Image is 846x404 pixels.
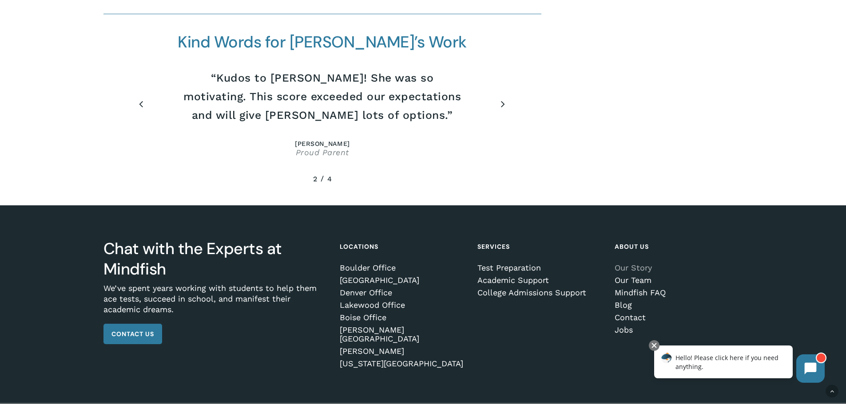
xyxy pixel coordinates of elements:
[180,147,465,158] span: Proud Parent
[477,288,602,297] a: College Admissions Support
[178,31,467,52] span: Kind Words for [PERSON_NAME]’s Work
[111,329,154,338] span: Contact Us
[325,175,334,184] span: 4
[310,175,319,184] li: 2
[645,338,834,392] iframe: Chatbot
[340,239,465,255] h4: Locations
[103,324,162,344] a: Contact Us
[615,263,739,272] a: Our Story
[615,301,739,310] a: Blog
[340,276,465,285] a: [GEOGRAPHIC_DATA]
[340,301,465,310] a: Lakewood Office
[340,359,465,368] a: [US_STATE][GEOGRAPHIC_DATA]
[615,326,739,334] a: Jobs
[477,276,602,285] a: Academic Support
[340,326,465,343] a: [PERSON_NAME][GEOGRAPHIC_DATA]
[615,288,739,297] a: Mindfish FAQ
[615,313,739,322] a: Contact
[477,263,602,272] a: Test Preparation
[340,347,465,356] a: [PERSON_NAME]
[340,288,465,297] a: Denver Office
[340,263,465,272] a: Boulder Office
[319,174,325,183] span: /
[447,109,453,122] span: ”
[103,239,327,279] h3: Chat with the Experts at Mindfish
[340,313,465,322] a: Boise Office
[211,71,217,84] span: “
[615,276,739,285] a: Our Team
[477,239,602,255] h4: Services
[615,239,739,255] h4: About Us
[209,139,436,148] span: [PERSON_NAME]
[180,69,465,138] p: Kudos to [PERSON_NAME]! She was so motivating. This score exceeded our expectations and will give...
[103,283,327,324] p: We’ve spent years working with students to help them ace tests, succeed in school, and manifest t...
